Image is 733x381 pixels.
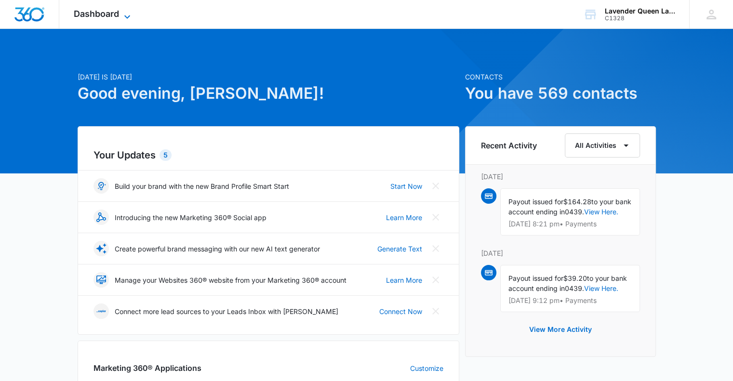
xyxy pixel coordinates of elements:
[115,244,320,254] p: Create powerful brand messaging with our new AI text generator
[386,212,422,223] a: Learn More
[115,212,267,223] p: Introducing the new Marketing 360® Social app
[160,149,172,161] div: 5
[508,297,632,304] p: [DATE] 9:12 pm • Payments
[508,274,563,282] span: Payout issued for
[93,148,443,162] h2: Your Updates
[508,221,632,227] p: [DATE] 8:21 pm • Payments
[565,284,584,292] span: 0439.
[508,197,563,206] span: Payout issued for
[428,272,443,288] button: Close
[565,133,640,158] button: All Activities
[115,306,338,316] p: Connect more lead sources to your Leads Inbox with [PERSON_NAME]
[563,274,587,282] span: $39.20
[481,140,537,151] h6: Recent Activity
[520,318,601,341] button: View More Activity
[481,171,640,182] p: [DATE]
[605,15,675,22] div: account id
[377,244,422,254] a: Generate Text
[410,363,443,373] a: Customize
[428,210,443,225] button: Close
[78,72,459,82] p: [DATE] is [DATE]
[115,181,289,191] p: Build your brand with the new Brand Profile Smart Start
[379,306,422,316] a: Connect Now
[74,9,119,19] span: Dashboard
[465,72,656,82] p: Contacts
[565,208,584,216] span: 0439.
[428,303,443,319] button: Close
[605,7,675,15] div: account name
[93,362,201,374] h2: Marketing 360® Applications
[115,275,347,285] p: Manage your Websites 360® website from your Marketing 360® account
[428,241,443,256] button: Close
[481,248,640,258] p: [DATE]
[563,197,591,206] span: $164.28
[390,181,422,191] a: Start Now
[428,178,443,194] button: Close
[584,208,618,216] a: View Here.
[584,284,618,292] a: View Here.
[386,275,422,285] a: Learn More
[465,82,656,105] h1: You have 569 contacts
[78,82,459,105] h1: Good evening, [PERSON_NAME]!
